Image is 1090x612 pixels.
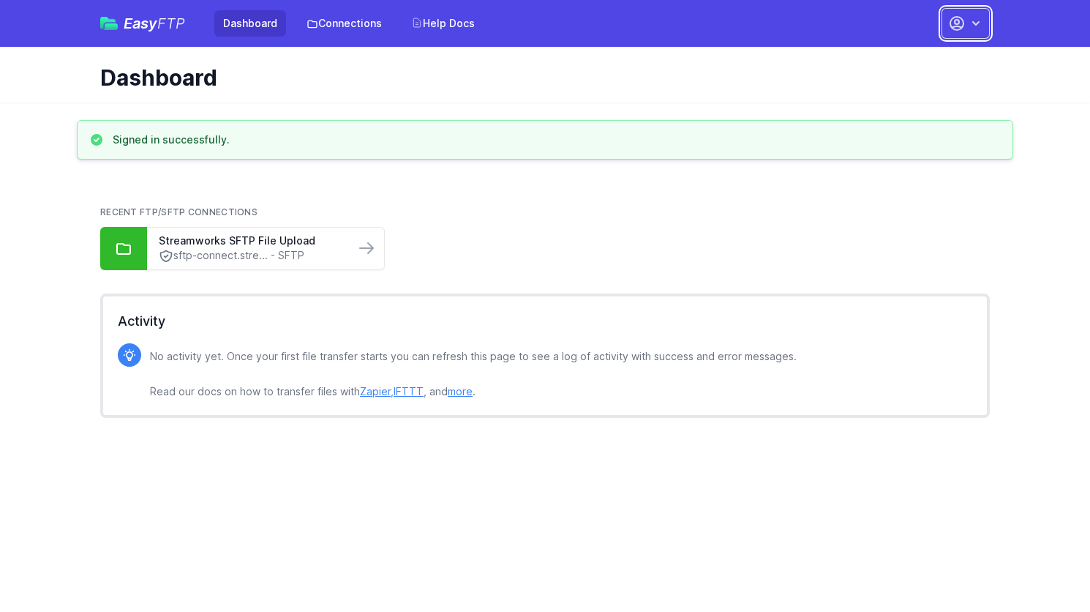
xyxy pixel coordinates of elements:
span: FTP [157,15,185,32]
a: Help Docs [402,10,484,37]
h2: Activity [118,311,972,332]
a: Streamworks SFTP File Upload [159,234,343,248]
p: No activity yet. Once your first file transfer starts you can refresh this page to see a log of a... [150,348,797,400]
a: EasyFTP [100,16,185,31]
iframe: Drift Widget Chat Controller [1017,539,1072,594]
a: Dashboard [214,10,286,37]
h3: Signed in successfully. [113,133,230,147]
h2: Recent FTP/SFTP Connections [100,206,990,218]
a: Zapier [360,385,391,398]
img: easyftp_logo.png [100,17,118,30]
span: Easy [124,16,185,31]
a: more [448,385,473,398]
h1: Dashboard [100,64,978,91]
a: sftp-connect.stre... - SFTP [159,248,343,264]
a: Connections [298,10,391,37]
a: IFTTT [394,385,424,398]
